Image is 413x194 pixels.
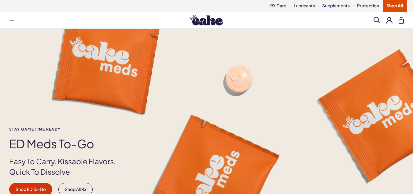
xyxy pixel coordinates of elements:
[9,137,126,150] h1: ED Meds to-go
[190,15,223,25] img: Hello Cake
[9,156,126,177] p: Easy To Carry, Kissable Flavors, Quick To Dissolve
[9,127,126,131] span: Stay Game time ready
